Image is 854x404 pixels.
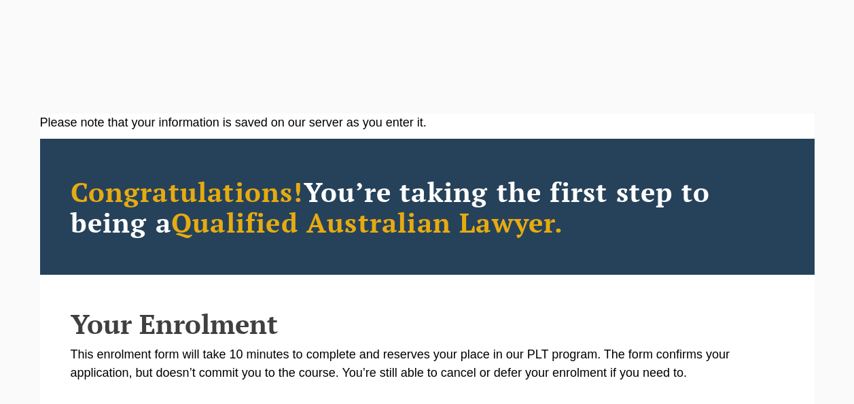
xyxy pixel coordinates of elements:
h2: Your Enrolment [71,309,784,339]
span: Qualified Australian Lawyer. [171,204,564,240]
span: Congratulations! [71,173,304,209]
div: Please note that your information is saved on our server as you enter it. [40,114,815,132]
h2: You’re taking the first step to being a [71,176,784,237]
